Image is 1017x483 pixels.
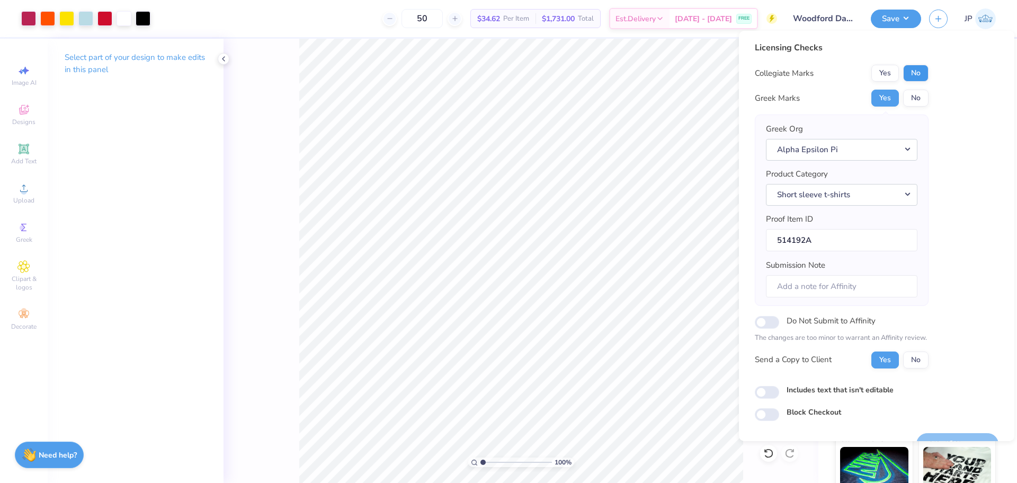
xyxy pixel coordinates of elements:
label: Product Category [766,168,828,180]
span: FREE [738,15,750,22]
button: Yes [871,90,899,107]
p: The changes are too minor to warrant an Affinity review. [755,333,929,344]
span: Clipart & logos [5,275,42,292]
span: [DATE] - [DATE] [675,13,732,24]
input: Untitled Design [785,8,863,29]
strong: Need help? [39,450,77,460]
span: Image AI [12,78,37,87]
button: No [903,352,929,368]
input: – – [402,9,443,28]
span: 100 % [555,458,572,467]
input: Add a note for Affinity [766,275,917,298]
span: Upload [13,196,34,205]
label: Do Not Submit to Affinity [787,314,876,328]
span: Total [578,13,594,24]
span: Designs [12,118,35,126]
button: No [903,90,929,107]
div: Licensing Checks [755,41,929,54]
button: No [903,65,929,82]
a: JP [965,8,996,29]
span: $1,731.00 [542,13,575,24]
div: Greek Marks [755,92,800,104]
button: Alpha Epsilon Pi [766,139,917,161]
button: Yes [871,65,899,82]
img: John Paul Torres [975,8,996,29]
label: Proof Item ID [766,213,813,225]
label: Greek Org [766,123,803,135]
span: $34.62 [477,13,500,24]
button: Short sleeve t-shirts [766,184,917,206]
span: Add Text [11,157,37,165]
label: Submission Note [766,259,825,271]
span: Greek [16,235,32,244]
label: Block Checkout [787,407,841,418]
div: Send a Copy to Client [755,354,832,366]
div: Collegiate Marks [755,67,814,80]
span: Per Item [503,13,529,24]
span: JP [965,13,973,25]
button: Yes [871,352,899,368]
label: Includes text that isn't editable [787,384,894,396]
button: Save [871,10,921,28]
span: Est. Delivery [615,13,656,24]
p: Select part of your design to make edits in this panel [65,51,207,76]
span: Decorate [11,322,37,331]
